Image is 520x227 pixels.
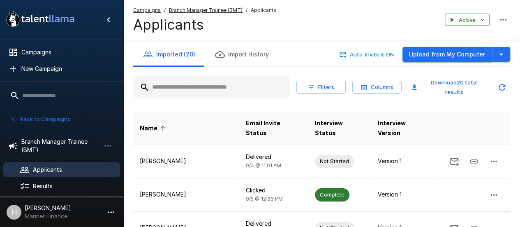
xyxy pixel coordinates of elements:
span: Interview Version [378,118,429,138]
span: 9/4 @ 11:01 AM [246,162,281,168]
span: Applicants [251,6,276,14]
button: Auto-Invite is ON [338,48,396,61]
p: Version 1 [378,157,429,165]
p: [PERSON_NAME] [140,190,233,199]
p: Version 1 [378,190,429,199]
p: Clicked [246,186,302,194]
span: Email Invite Status [246,118,302,138]
p: [PERSON_NAME] [140,157,233,165]
u: Campaigns [133,7,161,13]
button: Columns [352,81,402,94]
span: Interview Status [315,118,365,138]
span: Copy Interview Link [464,157,484,164]
button: Download20 total results [408,76,490,98]
span: / [164,6,166,14]
span: / [246,6,247,14]
span: Not Started [315,157,354,165]
button: Import History [205,43,279,66]
u: Branch Manager Trainee (BMT) [169,7,243,13]
button: Filters [296,81,346,94]
span: Complete [315,191,349,199]
button: Updated Today - 11:36 AM [494,79,510,96]
button: Upload from My Computer [402,47,492,62]
p: Delivered [246,153,302,161]
h4: Applicants [133,16,276,33]
button: Imported (20) [133,43,205,66]
button: Active [445,14,490,26]
span: 9/5 @ 12:33 PM [246,196,283,202]
span: Name [140,123,168,133]
span: Send Invitation [444,157,464,164]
